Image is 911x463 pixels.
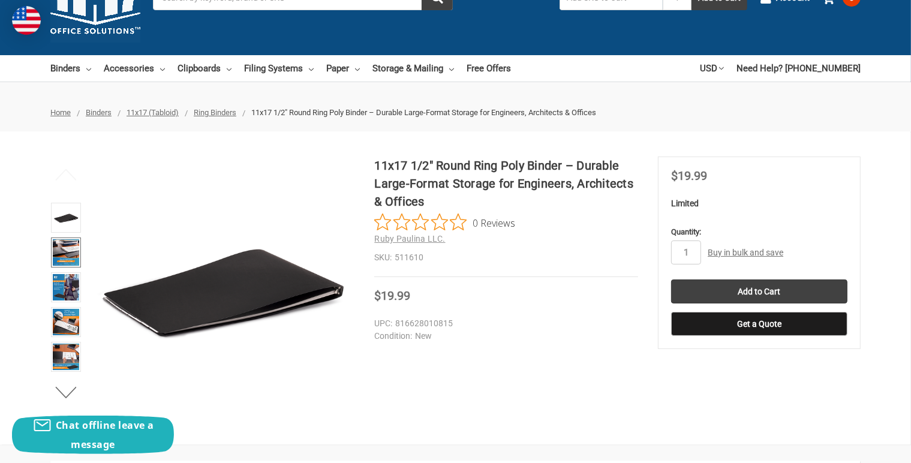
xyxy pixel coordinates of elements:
button: Get a Quote [671,312,847,336]
a: Accessories [104,55,165,82]
dt: SKU: [374,251,392,264]
a: Ruby Paulina LLC. [374,234,445,243]
a: USD [700,55,724,82]
a: Ring Binders [194,108,236,117]
dt: Condition: [374,330,412,342]
img: 11x17 1/2" Round Ring Poly Binder – Durable Large-Format Storage for Engineers, Architects & Offices [53,344,79,370]
dd: 816628010815 [374,317,633,330]
span: $19.99 [671,169,707,183]
input: Add to Cart [671,279,847,303]
img: 11x17 1/2" Round Ring Poly Binder – Durable Large-Format Storage for Engineers, Architects & Offices [53,239,79,266]
a: Filing Systems [244,55,314,82]
button: Chat offline leave a message [12,416,174,454]
button: Previous [48,163,85,187]
a: Need Help? [PHONE_NUMBER] [736,55,861,82]
dd: New [374,330,633,342]
a: Paper [326,55,360,82]
a: 11x17 (Tabloid) [127,108,179,117]
img: 11x17 1/2" Round Ring Poly Binder – Durable Large-Format Storage for Engineers, Architects & Offices [53,205,79,231]
a: Clipboards [178,55,231,82]
span: 11x17 1/2" Round Ring Poly Binder – Durable Large-Format Storage for Engineers, Architects & Offices [251,108,596,117]
span: $19.99 [374,288,410,303]
a: Free Offers [467,55,511,82]
dd: 511610 [374,251,638,264]
span: Chat offline leave a message [56,419,154,451]
a: Storage & Mailing [372,55,454,82]
img: 11x17 1/2" Round Ring Poly Binder – Durable Large-Format Storage for Engineers, Architects & Offices [53,274,79,300]
button: Rated 0 out of 5 stars from 0 reviews. Jump to reviews. [374,214,515,231]
a: Binders [86,108,112,117]
a: Binders [50,55,91,82]
button: Next [48,381,85,405]
span: 0 Reviews [473,214,515,231]
dt: UPC: [374,317,392,330]
label: Quantity: [671,226,847,238]
h1: 11x17 1/2" Round Ring Poly Binder – Durable Large-Format Storage for Engineers, Architects & Offices [374,157,638,211]
p: Limited [671,197,847,210]
img: 11x17 1/2" Round Ring Poly Binder – Durable Large-Format Storage for Engineers, Architects & Offices [53,309,79,335]
img: 11x17 1/2" Round Ring Poly Binder – Durable Large-Format Storage for Engineers, Architects & Offices [91,157,354,420]
a: Buy in bulk and save [708,248,783,257]
a: Home [50,108,71,117]
img: duty and tax information for United States [12,6,41,35]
